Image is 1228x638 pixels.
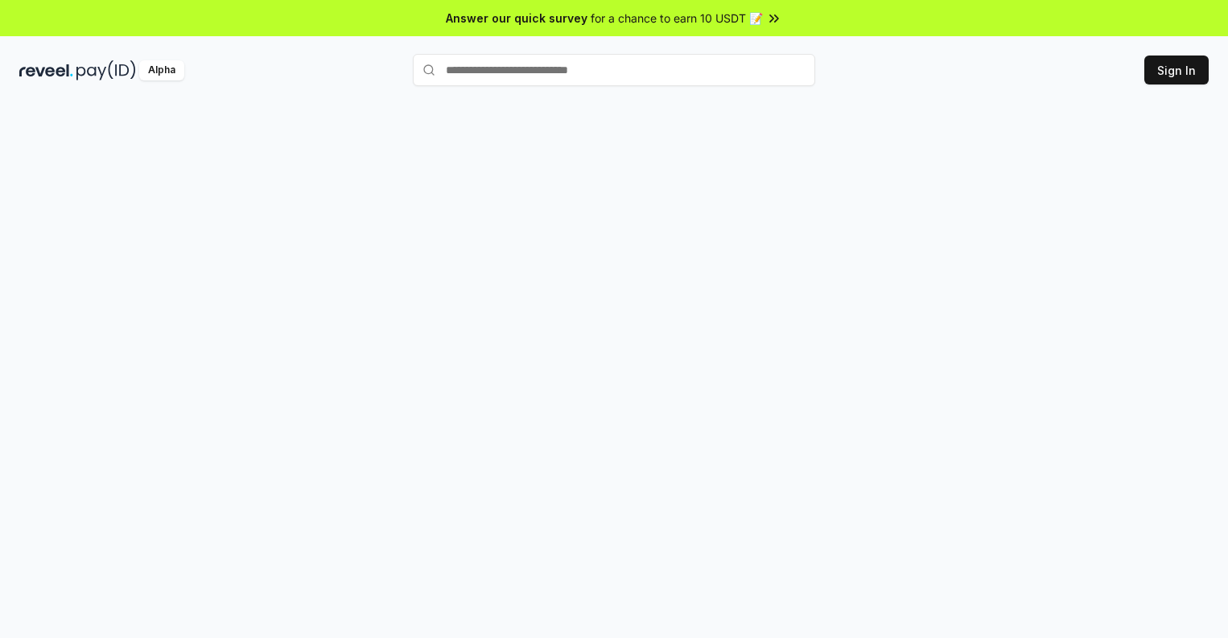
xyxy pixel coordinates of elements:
[139,60,184,80] div: Alpha
[76,60,136,80] img: pay_id
[1144,56,1209,84] button: Sign In
[19,60,73,80] img: reveel_dark
[591,10,763,27] span: for a chance to earn 10 USDT 📝
[446,10,587,27] span: Answer our quick survey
